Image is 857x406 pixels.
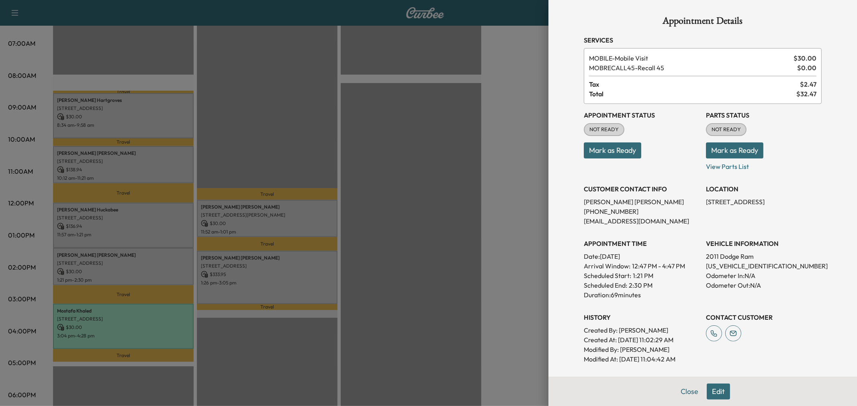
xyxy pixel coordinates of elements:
[706,252,822,261] p: 2011 Dodge Ram
[629,280,652,290] p: 2:30 PM
[584,280,627,290] p: Scheduled End:
[584,261,700,271] p: Arrival Window:
[589,63,794,73] span: Recall 45
[584,354,700,364] p: Modified At : [DATE] 11:04:42 AM
[796,89,816,99] span: $ 32.47
[589,53,790,63] span: Mobile Visit
[706,280,822,290] p: Odometer Out: N/A
[584,142,641,158] button: Mark as Ready
[584,184,700,194] h3: CUSTOMER CONTACT INFO
[706,142,763,158] button: Mark as Ready
[584,110,700,120] h3: Appointment Status
[584,335,700,345] p: Created At : [DATE] 11:02:29 AM
[584,197,700,207] p: [PERSON_NAME] [PERSON_NAME]
[584,216,700,226] p: [EMAIL_ADDRESS][DOMAIN_NAME]
[797,63,816,73] span: $ 0.00
[794,53,816,63] span: $ 30.00
[706,261,822,271] p: [US_VEHICLE_IDENTIFICATION_NUMBER]
[584,325,700,335] p: Created By : [PERSON_NAME]
[633,271,653,280] p: 1:21 PM
[800,79,816,89] span: $ 2.47
[584,290,700,300] p: Duration: 69 minutes
[706,184,822,194] h3: LOCATION
[706,158,822,171] p: View Parts List
[589,79,800,89] span: Tax
[584,16,822,29] h1: Appointment Details
[584,35,822,45] h3: Services
[584,207,700,216] p: [PHONE_NUMBER]
[706,110,822,120] h3: Parts Status
[585,126,624,134] span: NOT READY
[675,384,704,400] button: Close
[584,345,700,354] p: Modified By : [PERSON_NAME]
[584,252,700,261] p: Date: [DATE]
[706,239,822,248] h3: VEHICLE INFORMATION
[707,384,730,400] button: Edit
[706,197,822,207] p: [STREET_ADDRESS]
[706,271,822,280] p: Odometer In: N/A
[584,313,700,322] h3: History
[706,313,822,322] h3: CONTACT CUSTOMER
[584,239,700,248] h3: APPOINTMENT TIME
[632,261,685,271] span: 12:47 PM - 4:47 PM
[589,89,796,99] span: Total
[707,126,746,134] span: NOT READY
[584,271,631,280] p: Scheduled Start:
